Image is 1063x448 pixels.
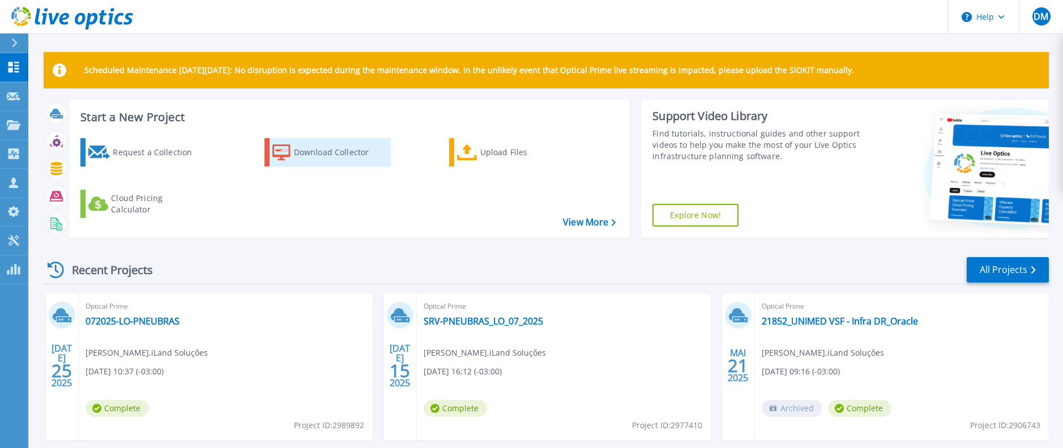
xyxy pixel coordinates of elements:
a: 21852_UNIMED VSF - Infra DR_Oracle [762,315,918,327]
span: Complete [86,400,149,417]
span: Complete [828,400,891,417]
span: [DATE] 09:16 (-03:00) [762,365,840,378]
span: Project ID: 2906743 [970,419,1040,432]
span: 15 [390,366,410,376]
div: Recent Projects [44,256,168,284]
div: MAI 2025 [727,345,749,386]
span: Optical Prime [424,300,704,313]
div: [DATE] 2025 [389,345,411,386]
span: Project ID: 2977410 [632,419,702,432]
span: Optical Prime [762,300,1042,313]
h3: Start a New Project [80,111,615,123]
div: Upload Files [480,141,571,164]
div: Support Video Library [652,109,860,123]
p: Scheduled Maintenance [DATE][DATE]: No disruption is expected during the maintenance window. In t... [84,66,854,75]
a: Download Collector [264,138,391,167]
span: 25 [52,366,72,376]
a: Explore Now! [652,204,738,227]
span: 21 [728,361,748,370]
span: DM [1034,12,1048,21]
span: [DATE] 16:12 (-03:00) [424,365,502,378]
span: Archived [762,400,822,417]
span: [PERSON_NAME] , iLand Soluções [762,347,884,359]
div: Download Collector [294,141,385,164]
a: Request a Collection [80,138,207,167]
a: Cloud Pricing Calculator [80,190,207,218]
div: Find tutorials, instructional guides and other support videos to help you make the most of your L... [652,128,860,162]
span: [DATE] 10:37 (-03:00) [86,365,164,378]
div: [DATE] 2025 [51,345,72,386]
a: All Projects [967,257,1049,283]
span: Complete [424,400,487,417]
span: [PERSON_NAME] , iLand Soluções [86,347,208,359]
a: Upload Files [449,138,575,167]
span: [PERSON_NAME] , iLand Soluções [424,347,546,359]
a: View More [563,217,616,228]
div: Cloud Pricing Calculator [111,193,202,215]
a: SRV-PNEUBRAS_LO_07_2025 [424,315,543,327]
div: Request a Collection [113,141,203,164]
a: 072025-LO-PNEUBRAS [86,315,180,327]
span: Project ID: 2989892 [294,419,364,432]
span: Optical Prime [86,300,366,313]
